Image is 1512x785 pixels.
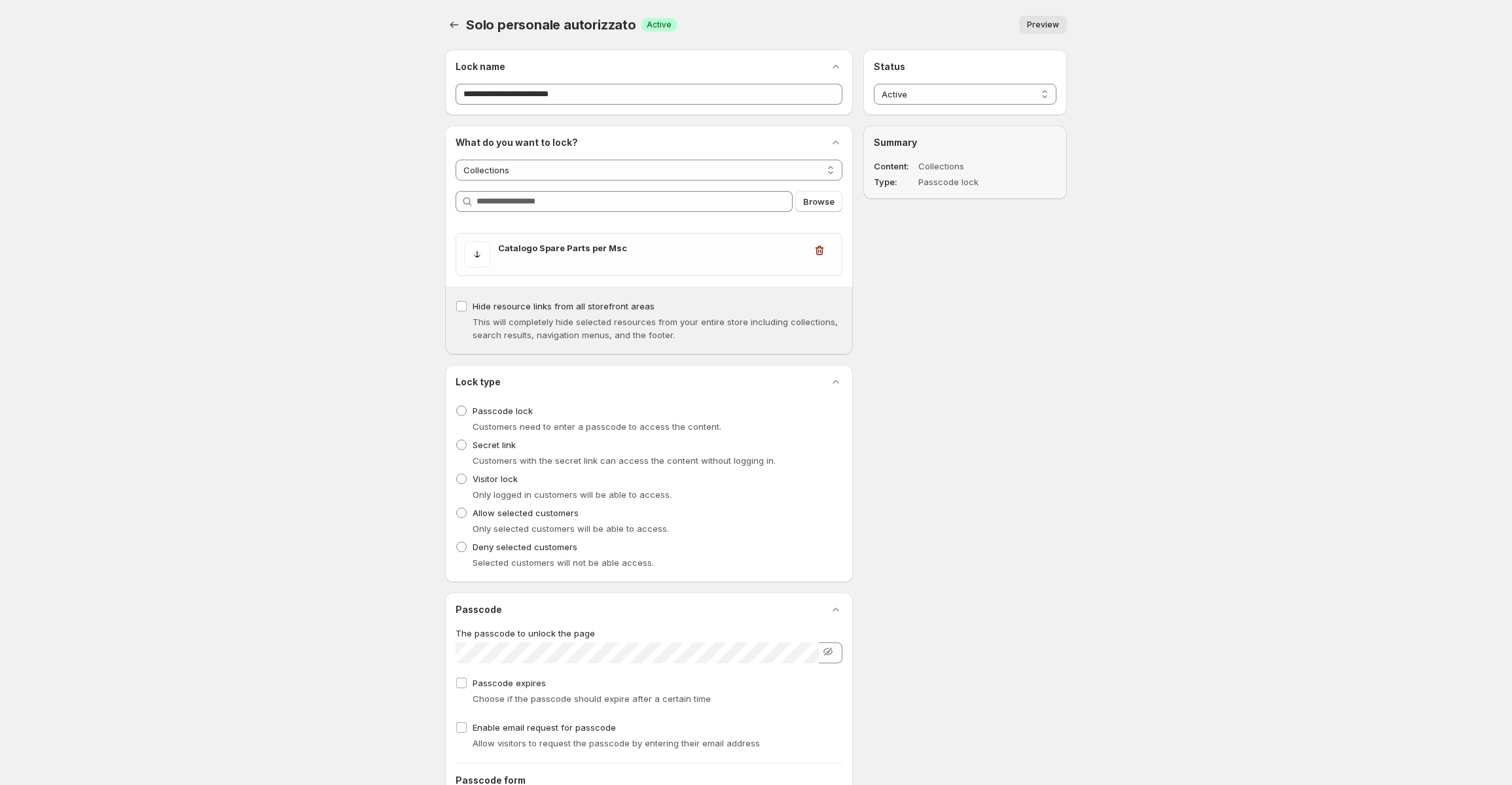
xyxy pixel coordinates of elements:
span: Only selected customers will be able to access. [473,523,669,534]
span: Allow visitors to request the passcode by entering their email address [473,738,760,748]
span: Deny selected customers [473,542,577,552]
button: Preview [1019,16,1067,34]
span: Hide resource links from all storefront areas [473,301,655,311]
span: Selected customers will not be able access. [473,557,654,568]
h2: Lock name [456,60,505,73]
h2: Summary [874,136,1056,149]
span: The passcode to unlock the page [456,628,595,638]
dt: Type : [874,175,916,188]
button: Back [445,16,463,34]
span: Passcode expires [473,678,546,688]
h2: Passcode [456,603,502,616]
h2: Status [874,60,1056,73]
span: Preview [1027,20,1059,30]
span: Enable email request for passcode [473,722,616,733]
dt: Content : [874,160,916,173]
span: Only logged in customers will be able to access. [473,489,672,500]
span: Visitor lock [473,474,518,484]
h2: Lock type [456,375,501,389]
span: Choose if the passcode should expire after a certain time [473,693,711,704]
h2: What do you want to lock? [456,136,578,149]
dd: Passcode lock [918,175,1019,188]
span: Active [647,20,672,30]
span: This will completely hide selected resources from your entire store including collections, search... [473,317,838,340]
button: Browse [795,191,842,212]
span: Customers need to enter a passcode to access the content. [473,421,721,432]
span: Customers with the secret link can access the content without logging in. [473,455,776,466]
span: Passcode lock [473,406,533,416]
h3: Catalogo Spare Parts per Msc [498,241,805,254]
span: Allow selected customers [473,508,579,518]
dd: Collections [918,160,1019,173]
span: Solo personale autorizzato [466,17,636,33]
span: Browse [803,195,835,208]
span: Secret link [473,440,516,450]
